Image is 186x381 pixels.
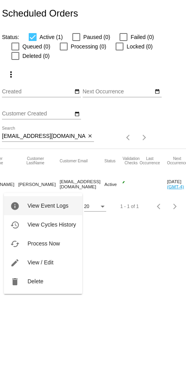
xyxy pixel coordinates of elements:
[10,239,20,249] mat-icon: cached
[10,201,20,211] mat-icon: info
[28,278,43,284] span: Delete
[28,221,76,228] span: View Cycles History
[28,259,53,266] span: View / Edit
[28,240,60,247] span: Process Now
[10,220,20,230] mat-icon: history
[10,277,20,286] mat-icon: delete
[28,203,68,209] span: View Event Logs
[10,258,20,268] mat-icon: edit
